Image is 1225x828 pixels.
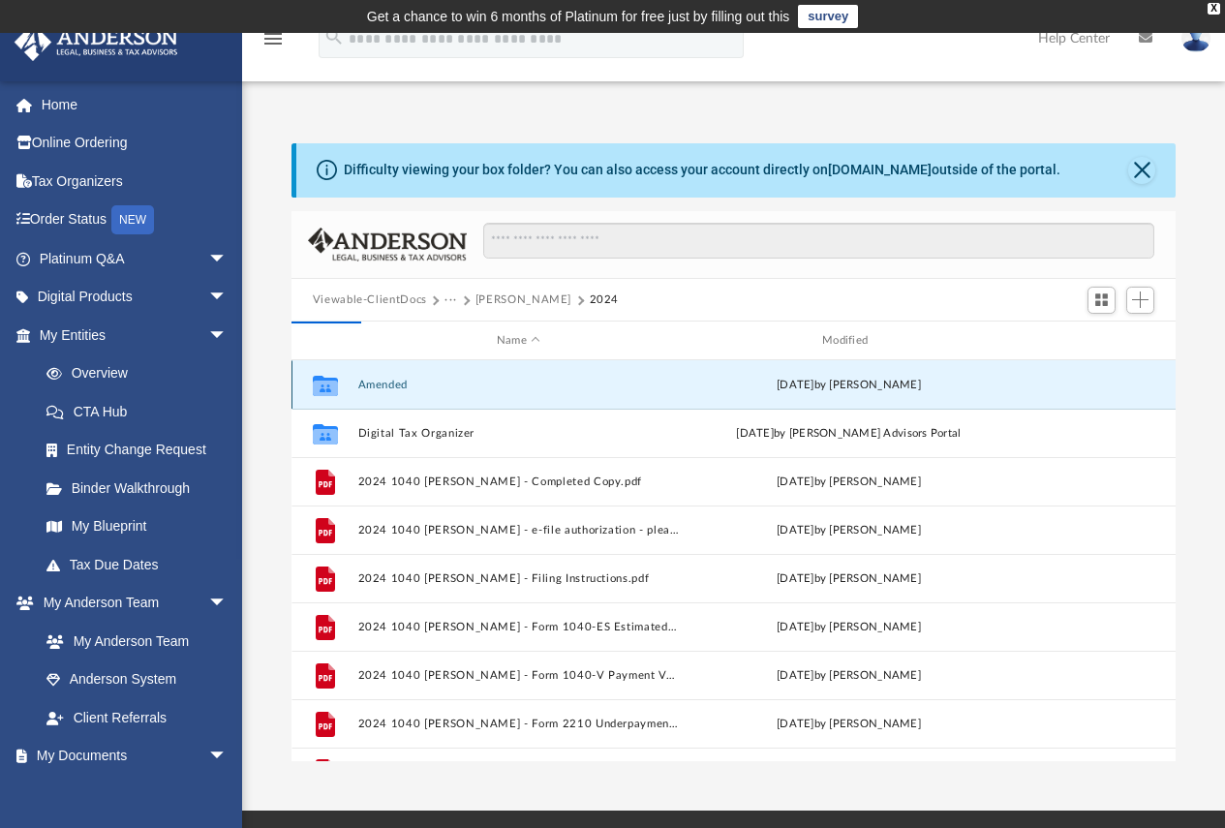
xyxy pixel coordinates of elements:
[14,737,247,776] a: My Documentsarrow_drop_down
[1018,332,1153,350] div: id
[357,669,679,682] button: 2024 1040 [PERSON_NAME] - Form 1040-V Payment Voucher.pdf
[208,239,247,279] span: arrow_drop_down
[828,162,932,177] a: [DOMAIN_NAME]
[27,354,257,393] a: Overview
[291,360,1177,761] div: grid
[27,660,247,699] a: Anderson System
[14,239,257,278] a: Platinum Q&Aarrow_drop_down
[1087,287,1117,314] button: Switch to Grid View
[344,160,1060,180] div: Difficulty viewing your box folder? You can also access your account directly on outside of the p...
[1208,3,1220,15] div: close
[1128,157,1155,184] button: Close
[313,291,427,309] button: Viewable-ClientDocs
[367,5,790,28] div: Get a chance to win 6 months of Platinum for free just by filling out this
[357,379,679,391] button: Amended
[688,716,1009,733] div: [DATE] by [PERSON_NAME]
[688,522,1009,539] div: [DATE] by [PERSON_NAME]
[9,23,184,61] img: Anderson Advisors Platinum Portal
[14,124,257,163] a: Online Ordering
[357,524,679,537] button: 2024 1040 [PERSON_NAME] - e-file authorization - please sign.pdf
[444,291,457,309] button: ···
[688,570,1009,588] div: [DATE] by [PERSON_NAME]
[688,619,1009,636] div: [DATE] by [PERSON_NAME]
[14,584,247,623] a: My Anderson Teamarrow_drop_down
[688,425,1009,443] div: [DATE] by [PERSON_NAME] Advisors Portal
[357,475,679,488] button: 2024 1040 [PERSON_NAME] - Completed Copy.pdf
[357,718,679,730] button: 2024 1040 [PERSON_NAME] - Form 2210 Underpayment of Estimated Tax Voucher.pdf
[27,431,257,470] a: Entity Change Request
[14,278,257,317] a: Digital Productsarrow_drop_down
[688,377,1009,394] div: by [PERSON_NAME]
[261,27,285,50] i: menu
[357,572,679,585] button: 2024 1040 [PERSON_NAME] - Filing Instructions.pdf
[688,332,1010,350] div: Modified
[688,667,1009,685] div: [DATE] by [PERSON_NAME]
[208,316,247,355] span: arrow_drop_down
[357,427,679,440] button: Digital Tax Organizer
[323,26,345,47] i: search
[27,469,257,507] a: Binder Walkthrough
[111,205,154,234] div: NEW
[27,622,237,660] a: My Anderson Team
[798,5,858,28] a: survey
[261,37,285,50] a: menu
[14,85,257,124] a: Home
[14,316,257,354] a: My Entitiesarrow_drop_down
[483,223,1154,260] input: Search files and folders
[27,392,257,431] a: CTA Hub
[27,698,247,737] a: Client Referrals
[14,200,257,240] a: Order StatusNEW
[357,621,679,633] button: 2024 1040 [PERSON_NAME] - Form 1040-ES Estimated Tax Voucher.pdf
[208,737,247,777] span: arrow_drop_down
[208,278,247,318] span: arrow_drop_down
[1181,24,1210,52] img: User Pic
[1126,287,1155,314] button: Add
[27,545,257,584] a: Tax Due Dates
[777,380,814,390] span: [DATE]
[300,332,349,350] div: id
[356,332,679,350] div: Name
[688,474,1009,491] div: [DATE] by [PERSON_NAME]
[27,507,247,546] a: My Blueprint
[475,291,571,309] button: [PERSON_NAME]
[14,162,257,200] a: Tax Organizers
[590,291,620,309] button: 2024
[208,584,247,624] span: arrow_drop_down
